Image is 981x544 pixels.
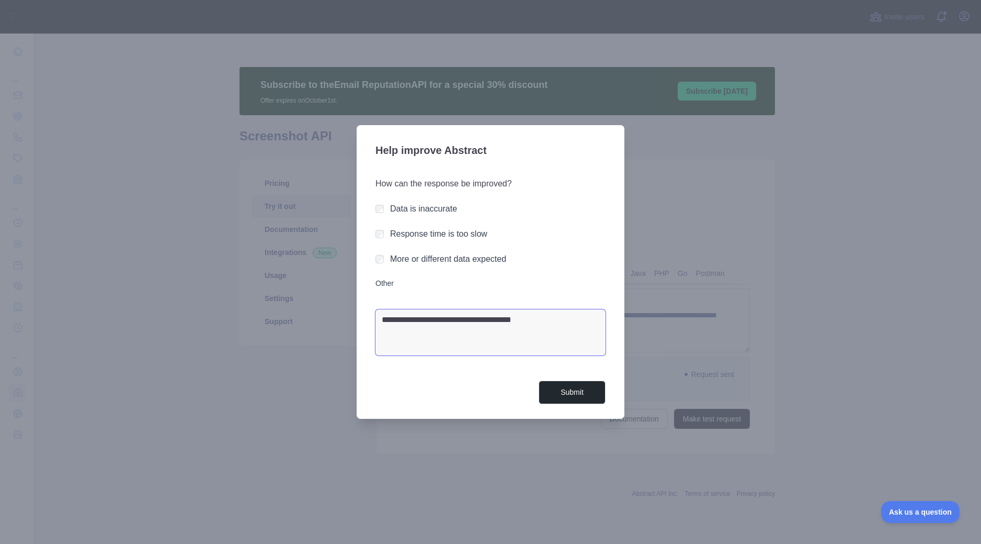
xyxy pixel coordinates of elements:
label: Other [375,278,606,288]
label: Data is inaccurate [390,204,457,213]
iframe: Toggle Customer Support [881,501,960,523]
button: Submit [539,381,606,404]
h3: Help improve Abstract [375,138,606,165]
label: Response time is too slow [390,229,487,238]
h3: How can the response be improved? [375,177,606,190]
label: More or different data expected [390,254,506,263]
